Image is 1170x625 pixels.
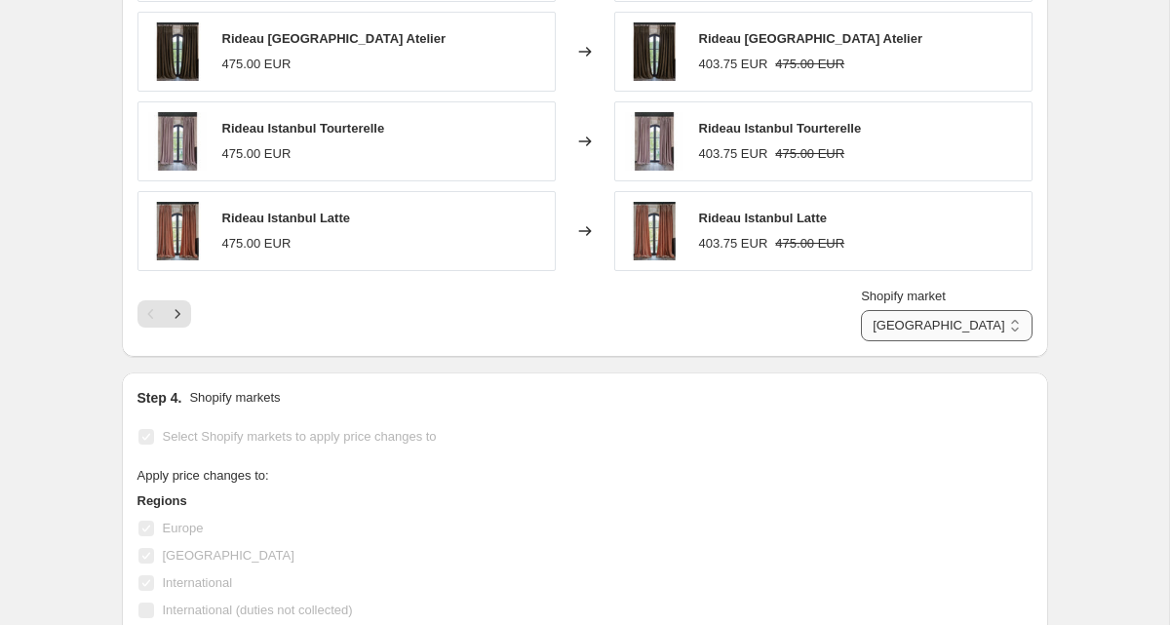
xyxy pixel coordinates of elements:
[137,468,269,483] span: Apply price changes to:
[163,429,437,444] span: Select Shopify markets to apply price changes to
[625,202,683,260] img: istanbul-latte-ouvert_80x.jpg
[222,144,292,164] div: 475.00 EUR
[699,121,862,136] span: Rideau Istanbul Tourterelle
[699,31,922,46] span: Rideau [GEOGRAPHIC_DATA] Atelier
[625,22,683,81] img: rideau-atelier-ouvert_80x.jpg
[775,144,844,164] strike: 475.00 EUR
[861,289,946,303] span: Shopify market
[148,202,207,260] img: istanbul-latte-ouvert_80x.jpg
[137,388,182,408] h2: Step 4.
[163,603,353,617] span: International (duties not collected)
[775,234,844,254] strike: 475.00 EUR
[164,300,191,328] button: Next
[222,234,292,254] div: 475.00 EUR
[699,55,768,74] div: 403.75 EUR
[148,112,207,171] img: rideau-istanbul-tourterelle-236415_80x.jpg
[775,55,844,74] strike: 475.00 EUR
[137,491,508,511] h3: Regions
[625,112,683,171] img: rideau-istanbul-tourterelle-236415_80x.jpg
[137,300,191,328] nav: Pagination
[699,144,768,164] div: 403.75 EUR
[163,521,204,535] span: Europe
[163,575,233,590] span: International
[699,211,827,225] span: Rideau Istanbul Latte
[222,121,385,136] span: Rideau Istanbul Tourterelle
[699,234,768,254] div: 403.75 EUR
[222,211,350,225] span: Rideau Istanbul Latte
[189,388,280,408] p: Shopify markets
[163,548,294,563] span: [GEOGRAPHIC_DATA]
[222,55,292,74] div: 475.00 EUR
[222,31,446,46] span: Rideau [GEOGRAPHIC_DATA] Atelier
[148,22,207,81] img: rideau-atelier-ouvert_80x.jpg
